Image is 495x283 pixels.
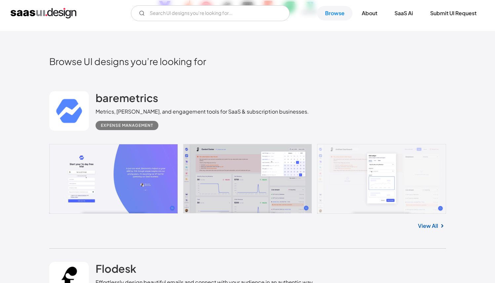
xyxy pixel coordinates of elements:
a: SaaS Ai [387,6,421,20]
a: baremetrics [96,91,158,108]
a: View All [418,222,438,230]
form: Email Form [131,5,290,21]
a: About [354,6,385,20]
input: Search UI designs you're looking for... [131,5,290,21]
a: home [11,8,76,18]
a: Submit UI Request [422,6,484,20]
a: Browse [317,6,352,20]
div: Expense Management [101,122,153,129]
h2: Flodesk [96,262,136,275]
div: Metrics, [PERSON_NAME], and engagement tools for SaaS & subscription businesses. [96,108,309,116]
h2: Browse UI designs you’re looking for [49,55,446,67]
h2: baremetrics [96,91,158,104]
a: Flodesk [96,262,136,278]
